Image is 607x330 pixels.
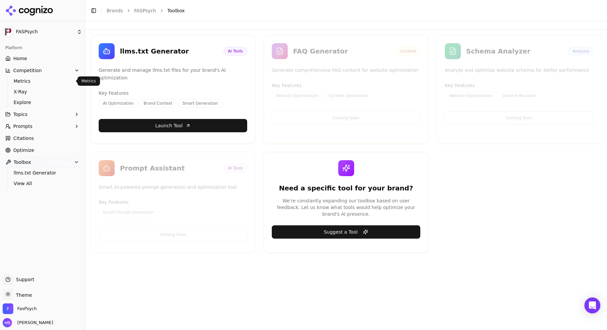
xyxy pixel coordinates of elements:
span: Topics [13,111,28,118]
a: llms.txt Generator [11,168,74,177]
div: llms.txt Generator [120,47,218,56]
div: Open Intercom Messenger [584,297,600,313]
div: FAQ Generator [293,47,390,56]
span: View All [14,180,71,187]
h4: Key Features [445,82,593,89]
span: Analysis [568,47,593,55]
div: Smart AI-powered prompt generation and optimization tool [99,183,247,191]
span: Smart Generation [178,99,222,108]
span: [PERSON_NAME] [15,320,53,326]
h4: Key Features [99,199,247,205]
span: Explore [14,99,71,106]
span: Brand Context [139,99,177,108]
span: Theme [13,292,32,298]
button: Open user button [3,318,53,327]
span: FASPsych [16,29,74,35]
div: Platform [3,43,82,53]
div: Need a specific tool for your brand? [272,183,420,193]
span: AI Tools [224,164,247,172]
span: Toolbox [167,7,185,14]
span: Metrics [14,78,71,84]
a: Explore [11,98,74,107]
nav: breadcrumb [107,7,588,14]
span: Competition [13,67,42,74]
span: Website Optimization [445,91,496,100]
a: Optimize [3,145,82,156]
span: X-Ray [14,88,71,95]
a: Launch Tool [99,119,247,132]
span: FasPsych [17,306,37,312]
span: Optimize [13,147,34,154]
a: FASPsych [134,7,156,14]
a: Metrics [11,76,74,86]
span: Content Revision [497,91,540,100]
a: Brands [107,8,123,13]
button: Suggest a Tool [272,225,420,239]
button: Toolbox [3,157,82,167]
span: Citations [13,135,34,142]
img: FasPsych [3,303,13,314]
span: Support [13,276,34,283]
div: Generate and manage llms.txt files for your brand's AI optimization [99,66,247,82]
button: Competition [3,65,82,76]
span: llms.txt Generator [14,169,71,176]
span: Website Optimization [272,91,323,100]
div: Schema Analyzer [466,47,563,56]
p: Metrics [81,78,96,84]
a: Citations [3,133,82,144]
div: Analyze and optimize website schema for better performance [445,66,593,74]
span: AI Tools [224,47,247,55]
span: AI Optimization [99,99,138,108]
div: Generate comprehensive FAQ content for website optimization [272,66,420,74]
span: Toolbox [14,159,31,165]
span: Content [396,47,420,55]
img: FASPsych [3,27,13,37]
img: Michael Boyle [3,318,12,327]
button: Prompts [3,121,82,132]
h4: Key Features [99,90,247,96]
a: Home [3,53,82,64]
button: Topics [3,109,82,120]
a: View All [11,179,74,188]
div: Prompt Assistant [120,164,218,173]
button: Open organization switcher [3,303,37,314]
span: Home [13,55,27,62]
span: Content Generation [324,91,372,100]
h4: Key Features [272,82,420,89]
span: Prompts [13,123,33,130]
a: X-Ray [11,87,74,96]
span: Smart Prompt Generation [99,208,158,217]
div: We're constantly expanding our toolbox based on user feedback. Let us know what tools would help ... [272,197,420,217]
